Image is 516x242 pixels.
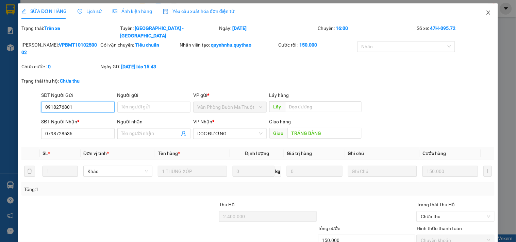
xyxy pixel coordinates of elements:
span: Lịch sử [78,8,102,14]
span: picture [113,9,117,14]
span: Yêu cầu xuất hóa đơn điện tử [163,8,235,14]
img: icon [163,9,168,14]
button: plus [484,166,492,177]
b: Tiêu chuẩn [135,42,160,48]
span: SỬA ĐƠN HÀNG [21,8,67,14]
b: Chưa thu [60,78,80,84]
div: Nhân viên tạo: [180,41,277,49]
span: kg [274,166,281,177]
div: [PERSON_NAME]: [21,41,99,56]
div: Số xe: [416,24,495,39]
div: Trạng thái: [21,24,120,39]
span: Giao hàng [269,119,291,124]
div: Tổng: 1 [24,186,200,193]
div: Tuyến: [120,24,219,39]
input: VD: Bàn, Ghế [158,166,227,177]
input: Ghi Chú [348,166,417,177]
span: Định lượng [245,151,269,156]
span: Giao [269,128,287,139]
span: Tổng cước [318,226,340,231]
span: Thu Hộ [219,202,235,207]
label: Hình thức thanh toán [417,226,462,231]
span: Đơn vị tính [83,151,109,156]
span: edit [21,9,26,14]
b: [GEOGRAPHIC_DATA] - [GEOGRAPHIC_DATA] [120,25,184,38]
div: Người nhận [117,118,190,125]
div: Cước rồi : [279,41,356,49]
div: SĐT Người Gửi [41,91,114,99]
div: Ngày GD: [101,63,178,70]
span: Khác [87,166,148,176]
span: user-add [181,131,186,136]
input: 0 [422,166,478,177]
b: 0 [48,64,51,69]
span: VP Nhận [193,119,212,124]
span: Cước hàng [422,151,446,156]
span: close [486,10,491,15]
span: Giá trị hàng [287,151,312,156]
input: Dọc đường [285,101,362,112]
span: Ảnh kiện hàng [113,8,152,14]
div: VP gửi [193,91,266,99]
b: 16:00 [336,25,348,31]
b: VPBMT1010250002 [21,42,97,55]
div: Ngày: [218,24,317,39]
b: [DATE] [232,25,247,31]
div: Trạng thái thu hộ: [21,77,119,85]
span: Lấy [269,101,285,112]
span: Tên hàng [158,151,180,156]
input: Dọc đường [287,128,362,139]
b: 47H-095.72 [430,25,455,31]
span: Chưa thu [421,211,490,222]
span: DỌC ĐƯỜNG [197,128,262,139]
div: SĐT Người Nhận [41,118,114,125]
span: SL [43,151,48,156]
span: clock-circle [78,9,82,14]
div: Gói vận chuyển: [101,41,178,49]
button: delete [24,166,35,177]
b: Trên xe [44,25,60,31]
button: Close [479,3,498,22]
b: quynhnhu.quythao [211,42,251,48]
span: Lấy hàng [269,92,289,98]
div: Chuyến: [317,24,416,39]
div: Trạng thái Thu Hộ [417,201,494,208]
div: Chưa cước : [21,63,99,70]
b: [DATE] lúc 15:43 [121,64,156,69]
div: Người gửi [117,91,190,99]
th: Ghi chú [345,147,420,160]
input: 0 [287,166,343,177]
b: 150.000 [300,42,317,48]
span: Văn Phòng Buôn Ma Thuột [197,102,262,112]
